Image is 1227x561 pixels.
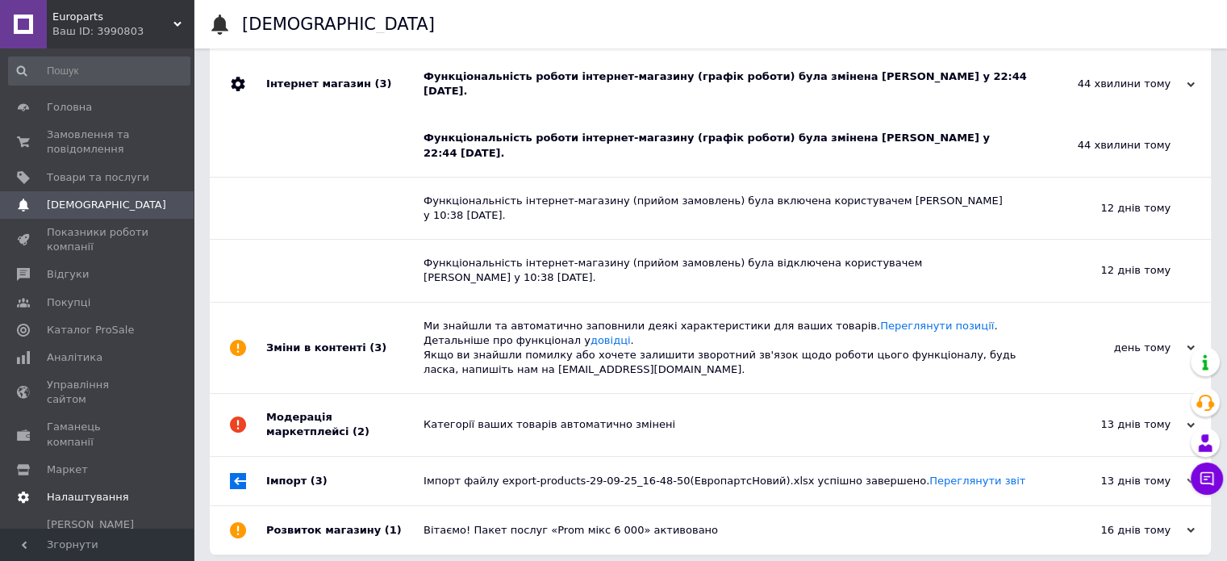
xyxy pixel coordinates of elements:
input: Пошук [8,57,190,86]
span: Маркет [47,463,88,477]
span: Показники роботи компанії [47,225,149,254]
span: Покупці [47,295,90,310]
div: 12 днів тому [1009,178,1211,239]
div: Інтернет магазин [266,53,424,115]
span: (3) [311,475,328,487]
div: Зміни в контенті [266,303,424,394]
div: Імпорт [266,457,424,505]
div: Модерація маркетплейсі [266,394,424,455]
span: (3) [374,77,391,90]
span: (3) [369,341,386,354]
div: Функціональність інтернет-магазину (прийом замовлень) була відключена користувачем [PERSON_NAME] ... [424,256,1009,285]
div: Функціональність роботи інтернет-магазину (графік роботи) була змінена [PERSON_NAME] у 22:44 [DATE]. [424,69,1033,98]
div: 13 днів тому [1033,417,1195,432]
div: 12 днів тому [1009,240,1211,301]
span: Налаштування [47,490,129,504]
div: Розвиток магазину [266,506,424,555]
a: довідці [591,334,631,346]
span: Замовлення та повідомлення [47,128,149,157]
span: Відгуки [47,267,89,282]
span: (2) [353,425,369,437]
span: Europarts [52,10,173,24]
div: 44 хвилини тому [1033,77,1195,91]
div: Функціональність роботи інтернет-магазину (графік роботи) була змінена [PERSON_NAME] у 22:44 [DATE]. [424,131,1009,160]
a: Переглянути позиції [880,320,994,332]
div: Ваш ID: 3990803 [52,24,194,39]
span: Головна [47,100,92,115]
div: день тому [1033,341,1195,355]
span: [DEMOGRAPHIC_DATA] [47,198,166,212]
h1: [DEMOGRAPHIC_DATA] [242,15,435,34]
span: Гаманець компанії [47,420,149,449]
span: Аналітика [47,350,102,365]
div: Категорії ваших товарів автоматично змінені [424,417,1033,432]
div: 44 хвилини тому [1009,115,1211,176]
div: Вітаємо! Пакет послуг «Prom мікс 6 000» активовано [424,523,1033,538]
div: Ми знайшли та автоматично заповнили деякі характеристики для ваших товарів. . Детальніше про функ... [424,319,1033,378]
span: Управління сайтом [47,378,149,407]
div: Імпорт файлу export-products-29-09-25_16-48-50(ЕвропартсНовий).xlsx успішно завершено. [424,474,1033,488]
span: Товари та послуги [47,170,149,185]
span: (1) [385,524,402,536]
a: Переглянути звіт [929,475,1025,487]
button: Чат з покупцем [1191,463,1223,495]
div: 13 днів тому [1033,474,1195,488]
div: Функціональність інтернет-магазину (прийом замовлень) була включена користувачем [PERSON_NAME] у ... [424,194,1009,223]
span: Каталог ProSale [47,323,134,337]
div: 16 днів тому [1033,523,1195,538]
